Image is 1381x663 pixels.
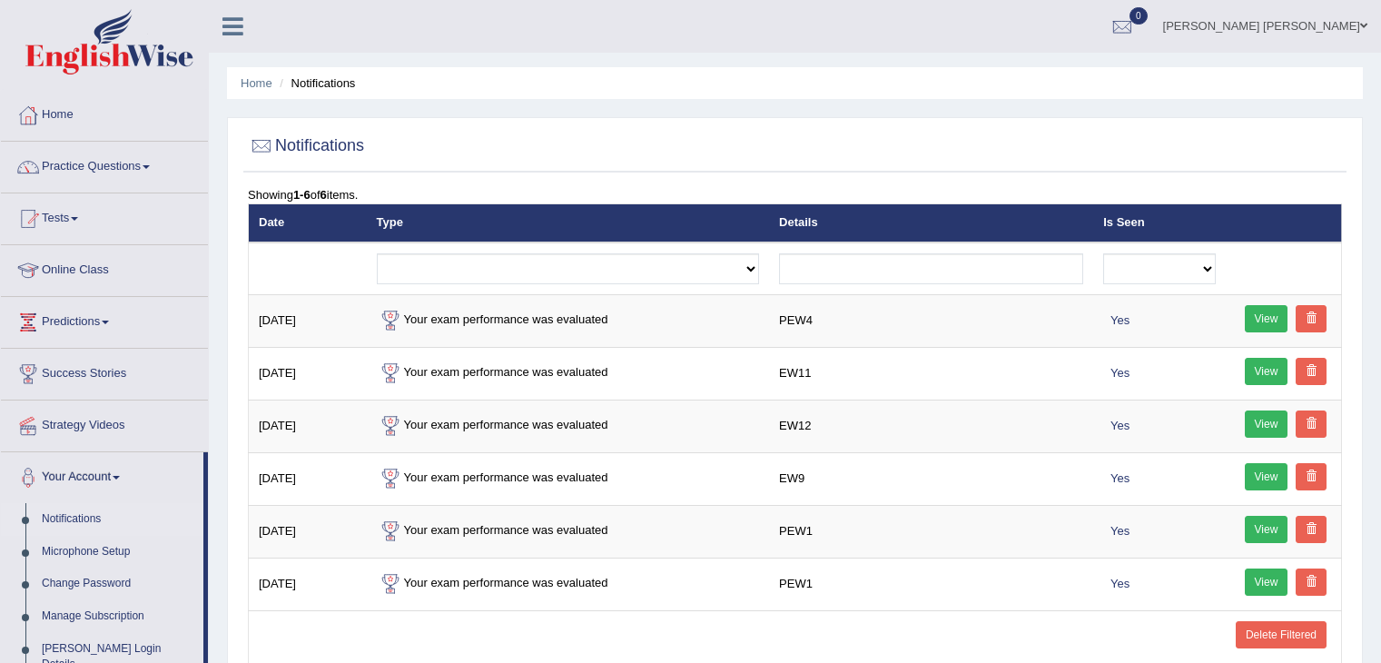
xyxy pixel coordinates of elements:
a: View [1245,516,1288,543]
li: Notifications [275,74,355,92]
a: Tests [1,193,208,239]
span: Yes [1103,521,1137,540]
a: Home [241,76,272,90]
a: Delete [1296,569,1327,596]
a: Success Stories [1,349,208,394]
a: Your Account [1,452,203,498]
h2: Notifications [248,133,364,160]
a: Delete [1296,305,1327,332]
a: View [1245,411,1288,438]
a: Type [377,215,403,229]
a: View [1245,569,1288,596]
a: Delete [1296,411,1327,438]
td: Your exam performance was evaluated [367,400,770,452]
span: Yes [1103,574,1137,593]
a: Practice Questions [1,142,208,187]
td: EW9 [769,452,1093,505]
td: EW12 [769,400,1093,452]
a: View [1245,358,1288,385]
a: Home [1,90,208,135]
a: Delete [1296,463,1327,490]
td: Your exam performance was evaluated [367,558,770,610]
a: Is Seen [1103,215,1145,229]
td: PEW4 [769,294,1093,347]
td: [DATE] [249,452,367,505]
td: Your exam performance was evaluated [367,347,770,400]
td: [DATE] [249,505,367,558]
td: PEW1 [769,505,1093,558]
a: Predictions [1,297,208,342]
span: 0 [1129,7,1148,25]
a: Delete [1296,516,1327,543]
span: Yes [1103,311,1137,330]
span: Yes [1103,416,1137,435]
a: Delete Filtered [1236,621,1327,648]
b: 6 [321,188,327,202]
td: [DATE] [249,558,367,610]
a: Details [779,215,818,229]
span: Yes [1103,363,1137,382]
td: Your exam performance was evaluated [367,505,770,558]
a: Microphone Setup [34,536,203,569]
a: View [1245,305,1288,332]
a: Notifications [34,503,203,536]
a: Delete [1296,358,1327,385]
div: Showing of items. [248,186,1342,203]
a: Date [259,215,284,229]
td: Your exam performance was evaluated [367,452,770,505]
td: PEW1 [769,558,1093,610]
td: [DATE] [249,347,367,400]
a: Online Class [1,245,208,291]
a: Strategy Videos [1,401,208,446]
span: Yes [1103,469,1137,488]
a: Change Password [34,568,203,600]
a: View [1245,463,1288,490]
b: 1-6 [293,188,311,202]
a: Manage Subscription [34,600,203,633]
td: [DATE] [249,400,367,452]
td: [DATE] [249,294,367,347]
td: EW11 [769,347,1093,400]
td: Your exam performance was evaluated [367,294,770,347]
